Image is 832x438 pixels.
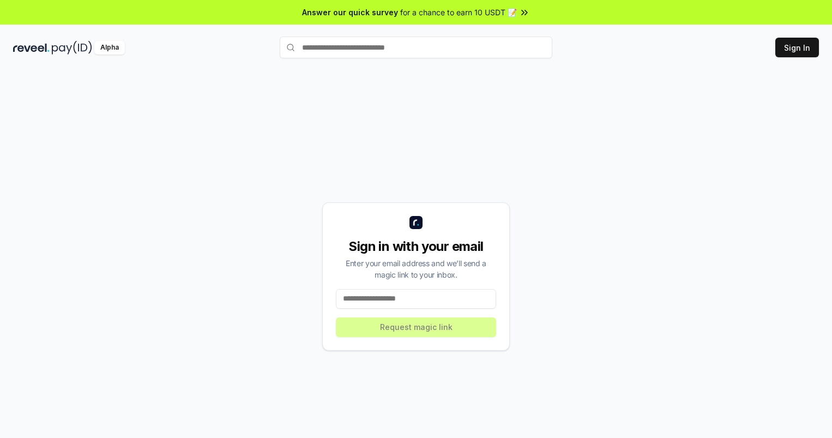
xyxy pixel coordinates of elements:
img: pay_id [52,41,92,55]
div: Enter your email address and we’ll send a magic link to your inbox. [336,257,496,280]
div: Alpha [94,41,125,55]
span: Answer our quick survey [302,7,398,18]
img: reveel_dark [13,41,50,55]
span: for a chance to earn 10 USDT 📝 [400,7,517,18]
div: Sign in with your email [336,238,496,255]
img: logo_small [409,216,423,229]
button: Sign In [775,38,819,57]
